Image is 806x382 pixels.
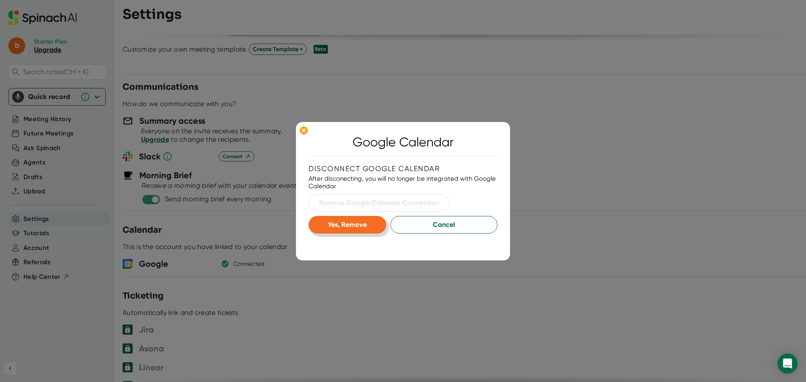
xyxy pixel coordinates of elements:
[309,216,386,234] button: Yes, Remove
[328,221,367,229] span: Yes, Remove
[309,164,497,173] div: Disconnect Google Calendar
[390,216,497,234] button: Cancel
[401,220,487,230] span: Cancel
[319,198,439,208] span: Remove Google Calendar Connection
[353,135,453,149] div: Google Calendar
[777,353,798,374] div: Open Intercom Messenger
[309,194,450,212] button: Remove Google Calendar Connection
[309,175,497,190] div: After disconecting, you will no longer be integrated with Google Calendar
